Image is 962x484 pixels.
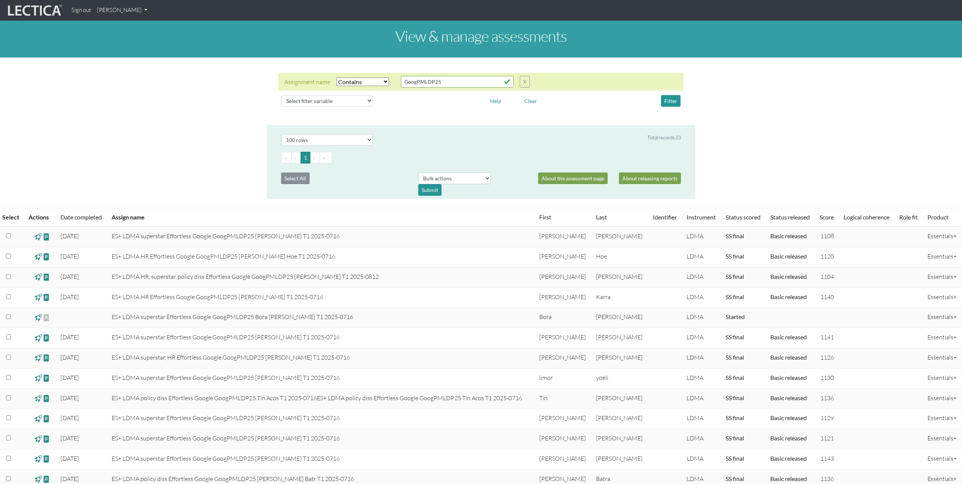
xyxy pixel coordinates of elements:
td: limor [535,368,591,389]
td: [PERSON_NAME] [535,287,591,308]
a: Help [487,97,505,104]
span: view [35,455,42,463]
td: [PERSON_NAME] [535,348,591,368]
td: Tin [535,389,591,409]
td: [DATE] [56,227,107,247]
span: view [35,354,42,362]
td: [DATE] [56,449,107,469]
a: Completed = assessment has been completed; CS scored = assessment has been CLAS scored; LS scored... [726,354,744,361]
a: Basic released = basic report without a score has been released, Score(s) released = for Lectica ... [770,253,807,260]
span: view [35,374,42,383]
td: Essentials+ [923,328,962,348]
td: LDMA [682,368,721,389]
a: Identifier [653,213,677,221]
span: view [43,414,50,423]
td: ES+ LDMA superstar Effortless Google GoogPMLDP25 Bora [PERSON_NAME] T1 2025-0716 [107,308,535,328]
td: [PERSON_NAME] [535,429,591,449]
span: view [43,374,50,383]
td: LDMA [682,348,721,368]
td: [DATE] [56,409,107,429]
td: [PERSON_NAME] [535,449,591,469]
a: Completed = assessment has been completed; CS scored = assessment has been CLAS scored; LS scored... [726,253,744,260]
td: ES+ LDMA superstar Effortless Google GoogPMLDP25 [PERSON_NAME] T1 2025-0716 [107,227,535,247]
td: LDMA [682,308,721,328]
td: LDMA [682,429,721,449]
td: [PERSON_NAME] [591,449,648,469]
td: [PERSON_NAME] [535,227,591,247]
td: Essentials+ [923,308,962,328]
a: Basic released = basic report without a score has been released, Score(s) released = for Lectica ... [770,394,807,401]
span: 1143 [820,455,834,462]
td: [PERSON_NAME] [535,409,591,429]
div: Total records 23 [647,134,681,141]
td: Essentials+ [923,247,962,267]
td: [DATE] [56,368,107,389]
td: ES+ LDMA superstar Effortless Google GoogPMLDP25 [PERSON_NAME] T1 2025-0716 [107,409,535,429]
td: Essentials+ [923,287,962,308]
td: [PERSON_NAME] [591,409,648,429]
a: Status released [770,213,810,221]
td: Essentials+ [923,429,962,449]
td: [DATE] [56,287,107,308]
td: [PERSON_NAME] [591,389,648,409]
span: 1136 [820,394,834,402]
a: Product [927,213,948,221]
a: Status scored [726,213,761,221]
td: [PERSON_NAME] [535,267,591,287]
span: 1108 [820,232,834,240]
td: LDMA [682,449,721,469]
td: ES+ LDMA superstar Effortless Google GoogPMLDP25 [PERSON_NAME] T1 2025-0716 [107,449,535,469]
a: Sign out [68,3,94,18]
span: 1136 [820,475,834,482]
button: Filter [661,95,681,107]
a: Completed = assessment has been completed; CS scored = assessment has been CLAS scored; LS scored... [726,434,744,442]
span: 1130 [820,374,834,381]
span: view [43,313,50,322]
span: 1129 [820,414,834,422]
img: lecticalive [6,3,62,18]
a: Basic released = basic report without a score has been released, Score(s) released = for Lectica ... [770,273,807,280]
div: Submit [418,184,442,196]
span: 1104 [820,273,834,280]
a: Last [596,213,607,221]
td: Essentials+ [923,348,962,368]
span: view [35,333,42,342]
td: [DATE] [56,328,107,348]
a: Basic released = basic report without a score has been released, Score(s) released = for Lectica ... [770,333,807,340]
span: view [35,475,42,484]
a: Basic released = basic report without a score has been released, Score(s) released = for Lectica ... [770,232,807,239]
td: [PERSON_NAME] [591,227,648,247]
td: [PERSON_NAME] [591,429,648,449]
td: [DATE] [56,267,107,287]
span: view [43,293,50,302]
a: Role fit [899,213,918,221]
a: Completed = assessment has been completed; CS scored = assessment has been CLAS scored; LS scored... [726,232,744,239]
a: Completed = assessment has been completed; CS scored = assessment has been CLAS scored; LS scored... [726,333,744,340]
span: 1126 [820,354,834,361]
td: Karra [591,287,648,308]
a: Completed = assessment has been completed; CS scored = assessment has been CLAS scored; LS scored... [726,394,744,401]
a: Score [820,213,834,221]
span: view [43,475,50,484]
td: [PERSON_NAME] [535,328,591,348]
td: ES+ LDMA HR, superstar, policy diss Effortless Google GoogPMLDP25 [PERSON_NAME] T1 2025-0812 [107,267,535,287]
span: view [35,273,42,281]
a: Completed = assessment has been completed; CS scored = assessment has been CLAS scored; LS scored... [726,414,744,421]
td: [PERSON_NAME] [591,267,648,287]
a: Completed = assessment has been completed; CS scored = assessment has been CLAS scored; LS scored... [726,293,744,300]
td: LDMA [682,328,721,348]
td: [PERSON_NAME] [591,348,648,368]
span: view [43,333,50,342]
a: Basic released = basic report without a score has been released, Score(s) released = for Lectica ... [770,434,807,442]
td: LDMA [682,267,721,287]
span: view [43,232,50,241]
button: Select All [281,172,310,184]
a: Completed = assessment has been completed; CS scored = assessment has been CLAS scored; LS scored... [726,374,744,381]
td: Hoe [591,247,648,267]
a: About the assessment page [538,172,608,184]
td: LDMA [682,287,721,308]
td: [PERSON_NAME] [535,247,591,267]
th: Actions [24,208,56,227]
a: Basic released = basic report without a score has been released, Score(s) released = for Lectica ... [770,414,807,421]
a: Completed = assessment has been completed; CS scored = assessment has been CLAS scored; LS scored... [726,313,745,320]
